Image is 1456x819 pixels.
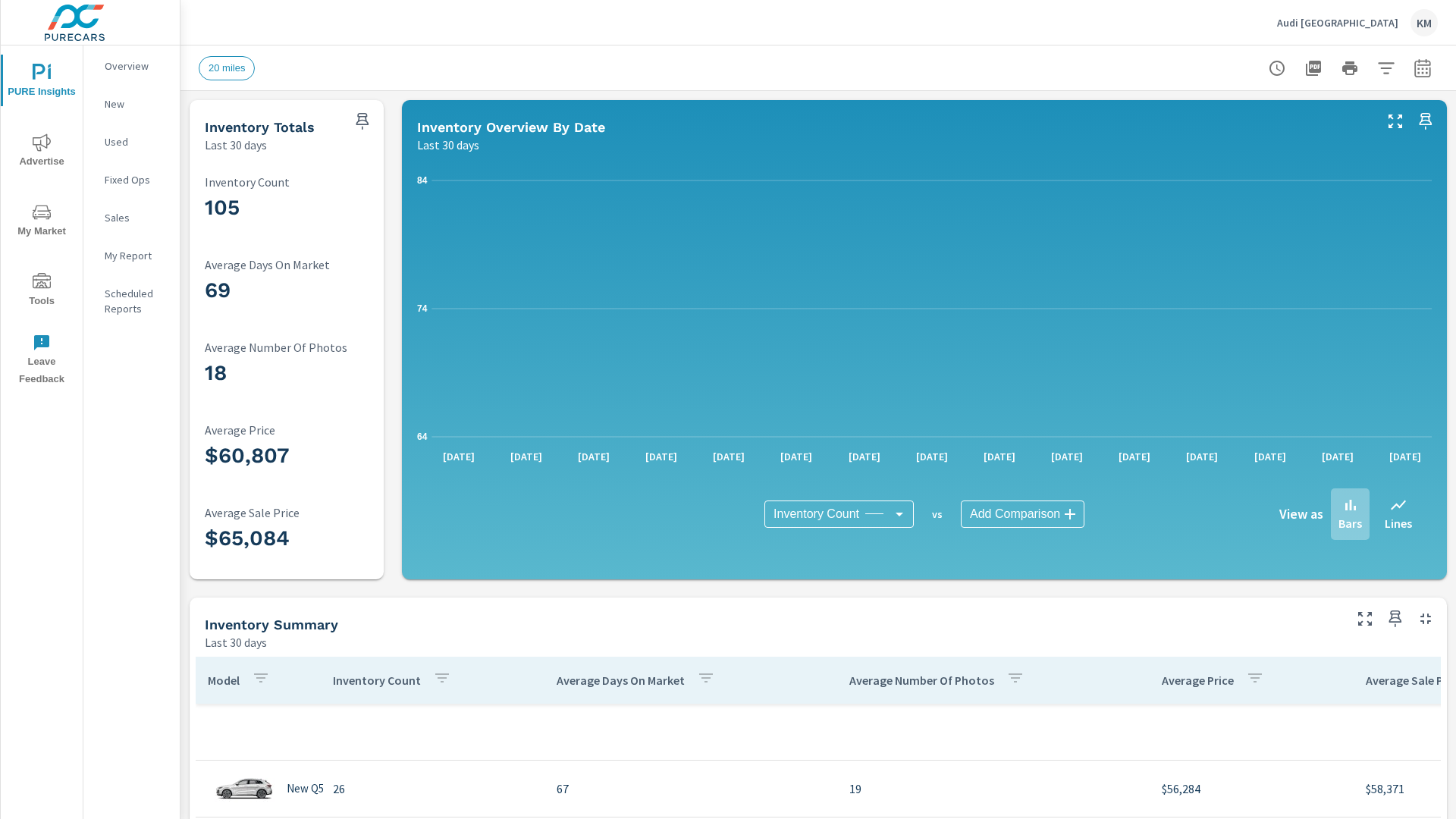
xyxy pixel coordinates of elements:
[1353,607,1377,631] button: Make Fullscreen
[205,175,405,189] p: Inventory Count
[105,96,168,111] p: New
[83,244,180,267] div: My Report
[1279,507,1323,522] h6: View as
[5,203,78,240] span: My Market
[1311,449,1364,464] p: [DATE]
[961,500,1084,528] div: Add Comparison
[350,109,375,133] span: Save this to your personalized report
[914,507,961,521] p: vs
[205,340,405,354] p: Average Number Of Photos
[1162,780,1341,798] p: $56,284
[205,258,405,271] p: Average Days On Market
[214,766,275,811] img: glamour
[83,55,180,77] div: Overview
[1383,607,1407,631] span: Save this to your personalized report
[557,673,685,688] p: Average Days On Market
[702,449,755,464] p: [DATE]
[1410,9,1438,36] div: KM
[1175,449,1228,464] p: [DATE]
[432,449,485,464] p: [DATE]
[849,673,994,688] p: Average Number Of Photos
[557,780,825,798] p: 67
[838,449,891,464] p: [DATE]
[105,248,168,263] p: My Report
[1,45,83,394] div: nav menu
[83,93,180,115] div: New
[83,130,180,153] div: Used
[770,449,823,464] p: [DATE]
[205,506,405,519] p: Average Sale Price
[1338,514,1362,532] p: Bars
[973,449,1026,464] p: [DATE]
[199,62,254,74] span: 20 miles
[205,617,338,632] h5: Inventory Summary
[5,64,78,101] span: PURE Insights
[205,360,405,386] h3: 18
[773,507,859,522] span: Inventory Count
[287,782,324,795] p: New Q5
[1298,53,1329,83] button: "Export Report to PDF"
[417,303,428,314] text: 74
[105,134,168,149] p: Used
[567,449,620,464] p: [DATE]
[5,273,78,310] span: Tools
[1379,449,1432,464] p: [DATE]
[333,673,421,688] p: Inventory Count
[205,633,267,651] p: Last 30 days
[1108,449,1161,464] p: [DATE]
[205,423,405,437] p: Average Price
[970,507,1060,522] span: Add Comparison
[205,119,315,135] h5: Inventory Totals
[417,175,428,186] text: 84
[105,286,168,316] p: Scheduled Reports
[764,500,914,528] div: Inventory Count
[5,133,78,171] span: Advertise
[417,431,428,442] text: 64
[333,780,532,798] p: 26
[1244,449,1297,464] p: [DATE]
[1414,607,1438,631] button: Minimize Widget
[1162,673,1234,688] p: Average Price
[205,195,405,221] h3: 105
[205,443,405,469] h3: $60,807
[1383,109,1407,133] button: Make Fullscreen
[1335,53,1365,83] button: Print Report
[83,206,180,229] div: Sales
[105,172,168,187] p: Fixed Ops
[1371,53,1401,83] button: Apply Filters
[5,334,78,388] span: Leave Feedback
[849,780,1137,798] p: 19
[105,58,168,74] p: Overview
[1040,449,1094,464] p: [DATE]
[105,210,168,225] p: Sales
[83,282,180,320] div: Scheduled Reports
[208,673,240,688] p: Model
[205,278,405,303] h3: 69
[417,136,479,154] p: Last 30 days
[83,168,180,191] div: Fixed Ops
[635,449,688,464] p: [DATE]
[205,526,405,551] h3: $65,084
[417,119,605,135] h5: Inventory Overview By Date
[500,449,553,464] p: [DATE]
[205,136,267,154] p: Last 30 days
[1385,514,1412,532] p: Lines
[905,449,959,464] p: [DATE]
[1414,109,1438,133] span: Save this to your personalized report
[1407,53,1438,83] button: Select Date Range
[1277,16,1398,30] p: Audi [GEOGRAPHIC_DATA]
